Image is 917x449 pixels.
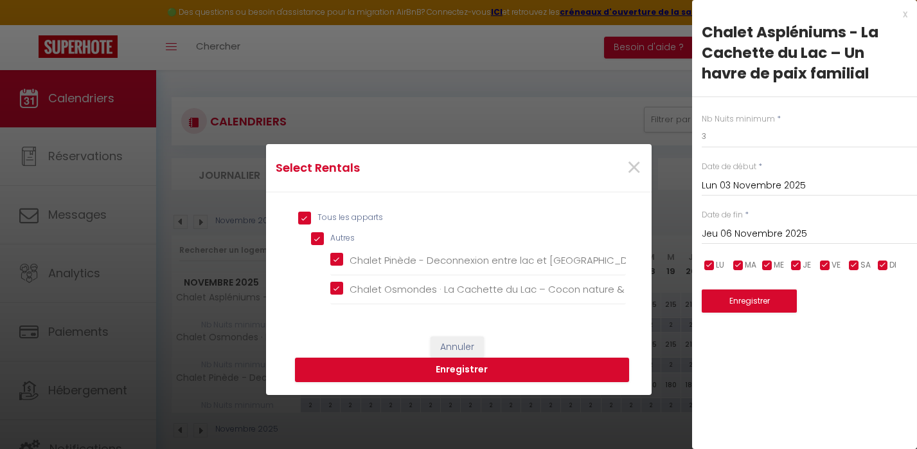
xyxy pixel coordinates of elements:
[889,259,896,271] span: DI
[702,22,907,84] div: Chalet Aspléniums - La Cachette du Lac – Un havre de paix familial
[774,259,784,271] span: ME
[431,336,484,358] button: Annuler
[10,5,49,44] button: Ouvrir le widget de chat LiveChat
[626,149,642,187] span: ×
[702,209,743,221] label: Date de fin
[692,6,907,22] div: x
[832,259,841,271] span: VE
[702,161,756,173] label: Date de début
[745,259,756,271] span: MA
[295,358,629,382] button: Enregistrer
[860,259,871,271] span: SA
[803,259,811,271] span: JE
[276,159,514,177] h4: Select Rentals
[716,259,724,271] span: LU
[702,113,775,125] label: Nb Nuits minimum
[702,289,797,313] button: Enregistrer
[626,154,642,182] button: Close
